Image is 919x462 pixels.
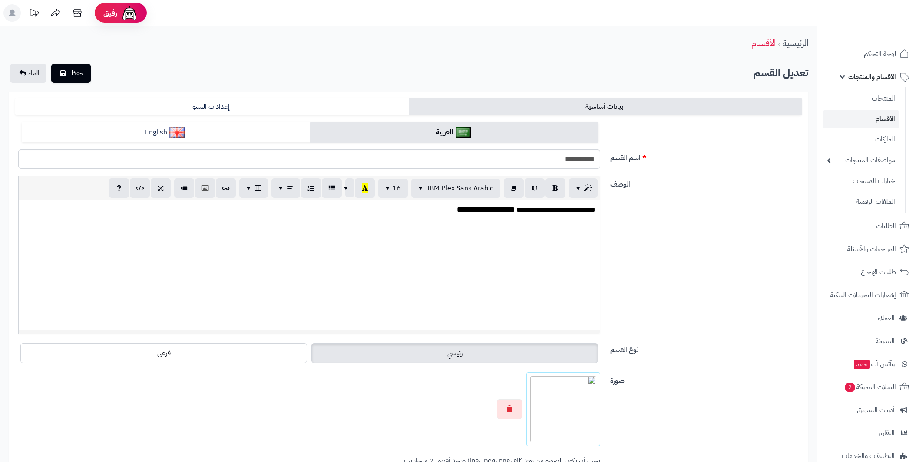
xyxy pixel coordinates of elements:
a: التقارير [823,423,914,443]
span: لوحة التحكم [864,48,896,60]
a: English [22,122,310,143]
span: المدونة [876,335,895,347]
img: 1758093612-Sachets.png [530,376,596,442]
a: إعدادات السيو [15,98,409,115]
img: ai-face.png [121,4,138,22]
a: السلات المتروكة2 [823,377,914,397]
span: رئيسي [447,348,463,358]
span: الطلبات [876,220,896,232]
a: مواصفات المنتجات [823,151,899,170]
span: الغاء [28,68,40,79]
span: 16 [392,183,401,193]
img: logo-2.png [860,24,911,43]
label: الوصف [607,176,805,190]
label: صورة [607,372,805,386]
img: العربية [456,127,471,138]
span: وآتس آب [853,358,895,370]
span: إشعارات التحويلات البنكية [830,289,896,301]
a: أدوات التسويق [823,400,914,420]
b: تعديل القسم [754,65,808,81]
button: 16 [378,179,408,198]
a: خيارات المنتجات [823,172,899,190]
span: فرعى [157,348,171,358]
span: التقارير [878,427,895,439]
span: أدوات التسويق [857,404,895,416]
a: بيانات أساسية [409,98,802,115]
img: English [169,127,185,138]
a: الطلبات [823,216,914,236]
label: نوع القسم [607,341,805,355]
span: الأقسام والمنتجات [848,71,896,83]
span: 2 [845,383,855,392]
span: حفظ [71,68,84,79]
a: وآتس آبجديد [823,354,914,374]
span: رفيق [103,8,117,18]
a: الأقسام [751,36,776,49]
a: العربية [310,122,598,143]
label: اسم القسم [607,149,805,163]
span: التطبيقات والخدمات [842,450,895,462]
span: IBM Plex Sans Arabic [427,183,493,193]
span: المراجعات والأسئلة [847,243,896,255]
a: طلبات الإرجاع [823,262,914,282]
span: طلبات الإرجاع [861,266,896,278]
a: المنتجات [823,89,899,108]
a: إشعارات التحويلات البنكية [823,285,914,305]
a: المراجعات والأسئلة [823,239,914,259]
a: العملاء [823,308,914,328]
button: حفظ [51,64,91,83]
a: تحديثات المنصة [23,4,45,24]
a: الغاء [10,64,46,83]
span: السلات المتروكة [844,381,896,393]
a: الأقسام [823,110,899,128]
button: IBM Plex Sans Arabic [411,179,500,198]
span: العملاء [878,312,895,324]
a: لوحة التحكم [823,43,914,64]
a: الماركات [823,130,899,149]
a: الرئيسية [783,36,808,49]
span: جديد [854,360,870,369]
a: الملفات الرقمية [823,193,899,211]
a: المدونة [823,331,914,351]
